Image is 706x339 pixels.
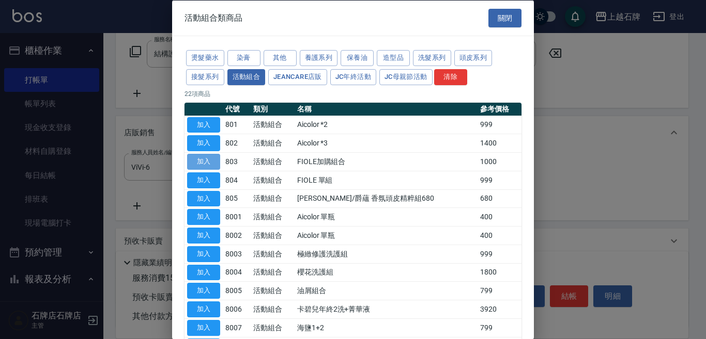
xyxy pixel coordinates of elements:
td: 8007 [223,318,251,337]
td: 活動組合 [251,189,295,208]
button: JeanCare店販 [268,69,327,85]
td: 海鹽1+2 [295,318,478,337]
button: 加入 [187,190,220,206]
td: [PERSON_NAME]/爵蘊 香氛頭皮精粹組680 [295,189,478,208]
th: 參考價格 [478,102,521,116]
td: 活動組合 [251,152,295,171]
td: 1000 [478,152,521,171]
td: 活動組合 [251,207,295,226]
button: 加入 [187,172,220,188]
button: 加入 [187,301,220,317]
span: 活動組合類商品 [185,12,242,23]
td: 400 [478,226,521,245]
td: Aicolor *2 [295,116,478,134]
button: 養護系列 [300,50,338,66]
td: 1800 [478,263,521,282]
button: 頭皮系列 [454,50,493,66]
td: 3920 [478,300,521,318]
button: 接髮系列 [186,69,224,85]
td: 油屑組合 [295,281,478,300]
button: 洗髮系列 [413,50,451,66]
button: 加入 [187,135,220,151]
td: 799 [478,318,521,337]
td: 卡碧兒年終2洗+菁華液 [295,300,478,318]
td: 8001 [223,207,251,226]
button: 清除 [434,69,467,85]
button: 加入 [187,283,220,299]
td: 櫻花洗護組 [295,263,478,282]
td: 活動組合 [251,263,295,282]
td: Aicolor *3 [295,134,478,152]
td: FIOLE加購組合 [295,152,478,171]
td: 999 [478,245,521,263]
button: 保養油 [341,50,374,66]
td: 極緻修護洗護組 [295,245,478,263]
td: 活動組合 [251,318,295,337]
td: 活動組合 [251,116,295,134]
th: 類別 [251,102,295,116]
td: Aicolor 單瓶 [295,226,478,245]
td: 801 [223,116,251,134]
th: 代號 [223,102,251,116]
button: JC母親節活動 [379,69,433,85]
button: 加入 [187,319,220,335]
td: Aicolor 單瓶 [295,207,478,226]
button: 加入 [187,117,220,133]
button: JC年終活動 [330,69,376,85]
td: 活動組合 [251,281,295,300]
td: 400 [478,207,521,226]
td: 680 [478,189,521,208]
button: 染膏 [227,50,260,66]
td: 8005 [223,281,251,300]
button: 加入 [187,264,220,280]
td: 活動組合 [251,134,295,152]
td: 999 [478,171,521,189]
td: 804 [223,171,251,189]
td: 活動組合 [251,171,295,189]
th: 名稱 [295,102,478,116]
button: 燙髮藥水 [186,50,224,66]
td: 999 [478,116,521,134]
td: 活動組合 [251,245,295,263]
p: 22 項商品 [185,89,521,98]
td: 活動組合 [251,226,295,245]
td: 1400 [478,134,521,152]
td: 799 [478,281,521,300]
button: 加入 [187,246,220,262]
button: 造型品 [377,50,410,66]
button: 加入 [187,228,220,244]
td: 8006 [223,300,251,318]
button: 其他 [264,50,297,66]
td: 803 [223,152,251,171]
td: 805 [223,189,251,208]
button: 活動組合 [227,69,266,85]
td: 活動組合 [251,300,295,318]
td: 8003 [223,245,251,263]
td: 802 [223,134,251,152]
td: 8004 [223,263,251,282]
td: FIOLE 單組 [295,171,478,189]
button: 關閉 [488,8,521,27]
button: 加入 [187,209,220,225]
td: 8002 [223,226,251,245]
button: 加入 [187,154,220,170]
